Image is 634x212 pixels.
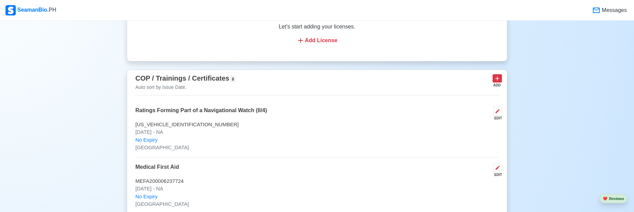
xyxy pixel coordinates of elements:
[600,6,627,14] span: Messages
[490,172,502,177] div: EDIT
[135,121,499,129] p: [US_VEHICLE_IDENTIFICATION_NUMBER]
[135,200,499,208] p: [GEOGRAPHIC_DATA]
[135,106,267,121] p: Ratings Forming Part of a Navigational Watch (II/4)
[135,144,499,152] p: [GEOGRAPHIC_DATA]
[47,7,57,13] span: .PH
[135,84,235,91] p: Auto sort by Issue Date.
[5,5,16,15] img: Logo
[135,74,229,82] span: COP / Trainings / Certificates
[135,177,499,185] p: MEFA200006237724
[135,193,158,201] span: No Expiry
[490,116,502,121] div: EDIT
[231,76,235,82] span: 8
[5,5,56,15] div: SeamanBio
[600,194,627,203] button: heartReviews
[135,128,499,136] p: [DATE] - NA
[492,83,501,88] div: ADD
[135,136,158,144] span: No Expiry
[144,36,490,45] div: Add License
[144,23,490,31] p: Let's start adding your licenses.
[135,163,179,177] p: Medical First Aid
[603,197,608,201] span: heart
[135,185,499,193] p: [DATE] - NA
